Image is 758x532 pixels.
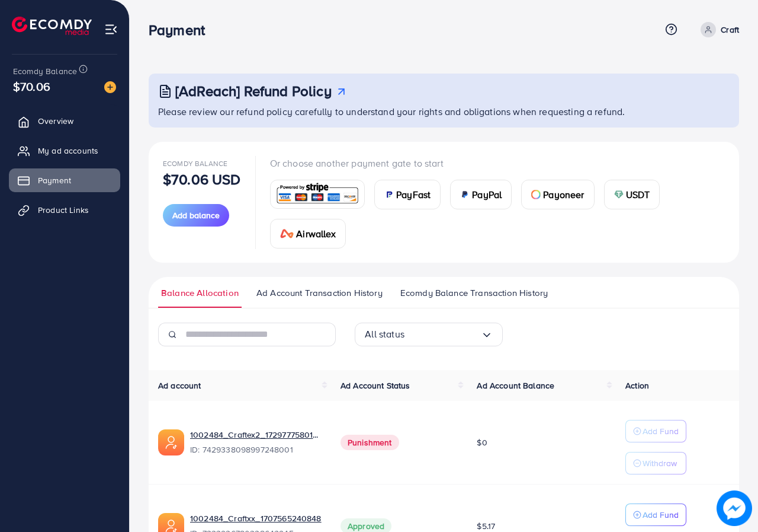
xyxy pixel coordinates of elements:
span: Payoneer [543,187,584,202]
span: Payment [38,174,71,186]
a: cardUSDT [604,180,660,209]
span: Action [625,380,649,391]
a: cardAirwallex [270,219,346,249]
span: $0 [477,437,487,448]
span: Product Links [38,204,89,216]
span: Balance Allocation [161,286,239,300]
span: Airwallex [296,227,335,241]
a: cardPayFast [374,180,441,209]
button: Add Fund [625,420,686,442]
img: logo [12,17,92,35]
a: Overview [9,109,120,133]
img: menu [104,23,118,36]
span: PayFast [396,187,431,202]
a: cardPayoneer [521,180,594,209]
a: 1002484_Craftex2_1729777580175 [190,429,322,441]
span: ID: 7429338098997248001 [190,444,322,455]
button: Add balance [163,204,229,227]
p: Or choose another payment gate to start [270,156,725,170]
span: Ad account [158,380,201,391]
p: Craft [721,23,739,37]
a: My ad accounts [9,139,120,163]
img: card [280,229,294,238]
span: $70.06 [13,78,50,95]
div: <span class='underline'>1002484_Craftex2_1729777580175</span></br>7429338098997248001 [190,429,322,456]
p: Please review our refund policy carefully to understand your rights and obligations when requesti... [158,104,732,119]
span: Overview [38,115,73,127]
span: Add balance [172,209,220,221]
img: card [460,190,470,199]
h3: [AdReach] Refund Policy [175,82,332,100]
p: Withdraw [643,456,677,470]
button: Add Fund [625,504,686,526]
span: Ecomdy Balance [163,158,227,168]
button: Withdraw [625,452,686,474]
input: Search for option [404,325,481,343]
span: Ad Account Transaction History [256,286,383,300]
img: card [531,190,541,199]
img: ic-ads-acc.e4c84228.svg [158,429,184,455]
a: Payment [9,168,120,192]
a: 1002484_Craftxx_1707565240848 [190,512,322,524]
p: Add Fund [643,424,679,438]
img: card [274,181,361,207]
div: Search for option [355,323,503,346]
a: card [270,180,365,209]
span: Ecomdy Balance [13,65,77,77]
img: card [384,190,394,199]
img: image [104,81,116,93]
span: USDT [626,187,650,202]
span: My ad accounts [38,145,98,157]
span: Ad Account Status [341,380,410,391]
span: Ecomdy Balance Transaction History [400,286,548,300]
span: Ad Account Balance [477,380,554,391]
a: Craft [696,22,739,37]
a: Product Links [9,198,120,222]
span: Punishment [341,435,399,450]
a: cardPayPal [450,180,512,209]
p: $70.06 USD [163,172,241,186]
span: All status [365,325,404,343]
span: PayPal [472,187,502,202]
img: card [614,190,624,199]
h3: Payment [149,21,214,39]
img: image [717,490,752,526]
p: Add Fund [643,508,679,522]
span: $5.17 [477,520,495,532]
